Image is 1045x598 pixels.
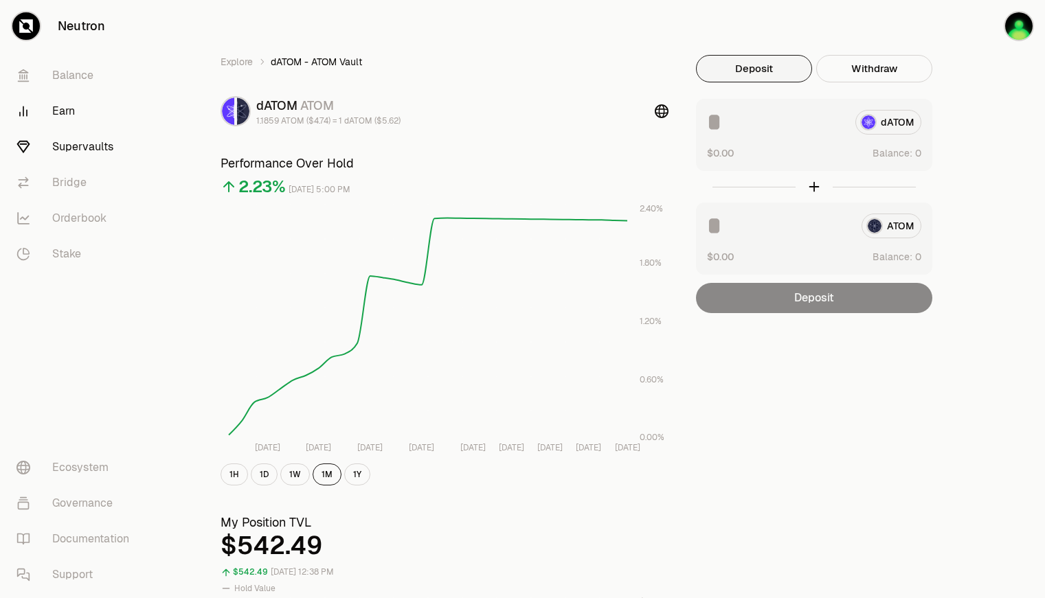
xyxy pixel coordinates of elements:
[873,146,912,160] span: Balance:
[5,58,148,93] a: Balance
[221,463,248,485] button: 1H
[233,564,268,580] div: $542.49
[271,55,362,69] span: dATOM - ATOM Vault
[640,316,662,327] tspan: 1.20%
[221,154,668,173] h3: Performance Over Hold
[222,97,234,125] img: dATOM Logo
[640,257,662,268] tspan: 1.80%
[537,442,563,453] tspan: [DATE]
[256,96,401,115] div: dATOM
[300,97,334,113] span: ATOM
[614,442,640,453] tspan: [DATE]
[289,182,350,198] div: [DATE] 5:00 PM
[254,442,280,453] tspan: [DATE]
[816,55,932,82] button: Withdraw
[313,463,341,485] button: 1M
[306,442,331,453] tspan: [DATE]
[707,249,734,264] button: $0.00
[1005,12,1033,40] img: Blue Ledger
[873,250,912,264] span: Balance:
[344,463,370,485] button: 1Y
[221,513,668,532] h3: My Position TVL
[5,450,148,485] a: Ecosystem
[5,485,148,521] a: Governance
[251,463,278,485] button: 1D
[280,463,310,485] button: 1W
[409,442,434,453] tspan: [DATE]
[237,97,249,125] img: ATOM Logo
[5,236,148,272] a: Stake
[5,521,148,557] a: Documentation
[460,442,485,453] tspan: [DATE]
[640,374,664,385] tspan: 0.60%
[271,564,334,580] div: [DATE] 12:38 PM
[5,200,148,236] a: Orderbook
[234,583,276,594] span: Hold Value
[221,55,253,69] a: Explore
[221,55,668,69] nav: breadcrumb
[238,176,286,198] div: 2.23%
[5,129,148,165] a: Supervaults
[5,93,148,129] a: Earn
[707,146,734,160] button: $0.00
[5,557,148,593] a: Support
[696,55,812,82] button: Deposit
[640,432,664,443] tspan: 0.00%
[576,442,601,453] tspan: [DATE]
[5,165,148,200] a: Bridge
[357,442,383,453] tspan: [DATE]
[640,203,663,214] tspan: 2.40%
[256,115,401,126] div: 1.1859 ATOM ($4.74) = 1 dATOM ($5.62)
[221,532,668,560] div: $542.49
[499,442,524,453] tspan: [DATE]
